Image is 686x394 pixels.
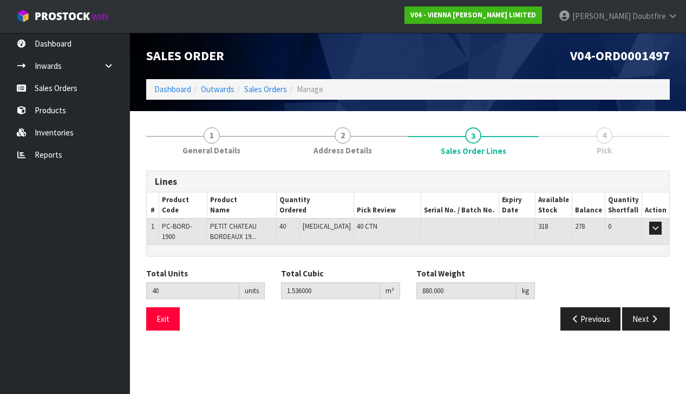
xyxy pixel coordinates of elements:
th: # [147,192,159,218]
div: units [239,282,265,300]
span: 4 [596,127,612,144]
span: Sales Order Lines [146,163,670,339]
th: Expiry Date [499,192,535,218]
span: 40 CTN [357,222,377,231]
button: Exit [146,307,180,331]
th: Quantity Shortfall [605,192,642,218]
th: Action [642,192,669,218]
strong: V04 - VIENNA [PERSON_NAME] LIMITED [410,10,536,20]
span: 2 [335,127,351,144]
span: 318 [538,222,548,231]
h3: Lines [155,177,661,187]
th: Quantity Ordered [277,192,354,218]
a: Outwards [201,84,234,94]
span: 1 [151,222,154,231]
span: Sales Order Lines [441,145,506,157]
span: [MEDICAL_DATA] [303,222,351,231]
span: V04-ORD0001497 [570,47,670,64]
button: Next [622,307,670,331]
span: PC-BORD-1900 [162,222,192,241]
img: cube-alt.png [16,9,30,23]
span: 1 [204,127,220,144]
th: Product Name [207,192,276,218]
input: Total Weight [416,282,517,299]
span: 3 [465,127,481,144]
small: WMS [92,12,109,22]
span: Pick [597,145,612,156]
a: Sales Orders [244,84,287,94]
label: Total Units [146,268,188,279]
span: 40 [279,222,286,231]
span: Sales Order [146,47,224,64]
span: Manage [297,84,323,94]
th: Serial No. / Batch No. [421,192,499,218]
th: Pick Review [354,192,421,218]
span: [PERSON_NAME] [572,11,631,21]
label: Total Weight [416,268,465,279]
label: Total Cubic [281,268,323,279]
th: Available Stock [535,192,572,218]
a: Dashboard [154,84,191,94]
span: PETIT CHATEAU BORDEAUX 19... [210,222,257,241]
input: Total Units [146,282,239,299]
div: m³ [380,282,400,300]
th: Product Code [159,192,207,218]
span: ProStock [35,9,90,23]
th: Balance [572,192,605,218]
input: Total Cubic [281,282,380,299]
span: General Details [182,145,240,156]
span: 278 [575,222,585,231]
span: Address Details [313,145,372,156]
div: kg [517,282,535,300]
button: Previous [560,307,621,331]
span: 0 [608,222,611,231]
span: Doubtfire [632,11,666,21]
